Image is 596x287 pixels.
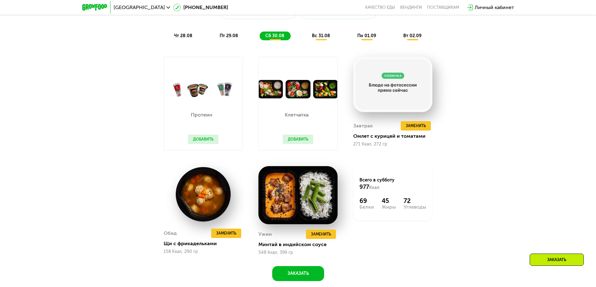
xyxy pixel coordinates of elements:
div: 158 Ккал, 290 гр [164,249,243,254]
div: Омлет с курицей и томатами [353,133,437,139]
span: 977 [359,184,369,191]
span: Заменить [216,230,236,236]
a: Качество еды [365,5,395,10]
button: Добавить [283,135,313,144]
span: Ккал [369,185,380,190]
p: Клетчатка [283,112,310,117]
button: Заказать [272,266,324,281]
div: Завтрак [353,121,373,131]
div: 72 [404,197,426,205]
div: Минтай в индийском соусе [258,241,343,248]
button: Заменить [306,230,336,239]
div: Углеводы [404,205,426,210]
div: Ужин [258,230,272,239]
span: пт 29.08 [220,33,238,38]
button: Добавить [188,135,218,144]
span: Заменить [406,123,426,129]
div: Личный кабинет [475,4,514,11]
button: Заменить [401,121,431,131]
span: пн 01.09 [357,33,376,38]
button: Заменить [211,229,241,238]
div: 548 Ккал, 399 гр [258,250,338,255]
span: чт 28.08 [174,33,192,38]
div: Белки [359,205,374,210]
div: Заказать [530,254,584,266]
div: Всего в субботу [359,177,426,191]
span: Заменить [311,231,331,237]
span: вс 31.08 [312,33,330,38]
div: Жиры [382,205,396,210]
a: Вендинги [400,5,422,10]
a: [PHONE_NUMBER] [173,4,228,11]
span: сб 30.08 [265,33,284,38]
span: вт 02.09 [403,33,421,38]
p: Протеин [188,112,215,117]
div: 69 [359,197,374,205]
div: 271 Ккал, 272 гр [353,142,432,147]
div: 45 [382,197,396,205]
div: Обед [164,229,177,238]
span: [GEOGRAPHIC_DATA] [114,5,165,10]
div: поставщикам [427,5,459,10]
div: Щи с фрикадельками [164,240,248,247]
